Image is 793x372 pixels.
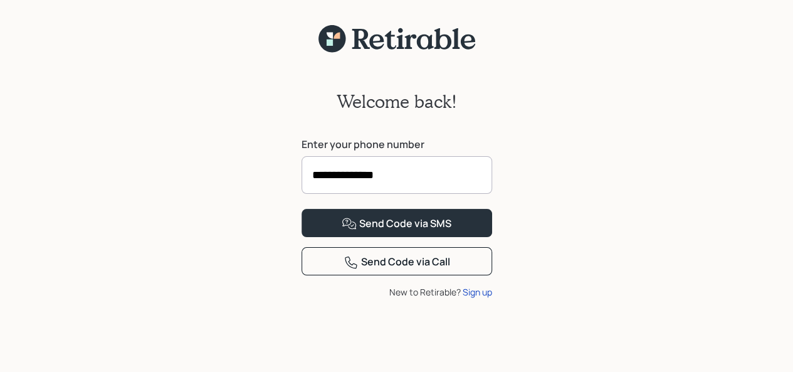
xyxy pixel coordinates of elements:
[302,247,492,275] button: Send Code via Call
[337,91,457,112] h2: Welcome back!
[463,285,492,299] div: Sign up
[342,216,451,231] div: Send Code via SMS
[302,137,492,151] label: Enter your phone number
[302,209,492,237] button: Send Code via SMS
[302,285,492,299] div: New to Retirable?
[344,255,450,270] div: Send Code via Call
